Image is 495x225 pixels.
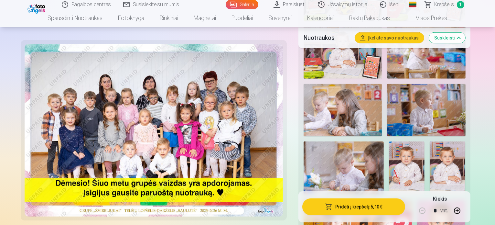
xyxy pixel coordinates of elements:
[342,9,398,27] a: Raktų pakabukas
[27,3,47,14] img: /fa2
[261,9,300,27] a: Suvenyrai
[304,33,350,42] h5: Nuotraukos
[186,9,224,27] a: Magnetai
[40,9,111,27] a: Spausdinti nuotraukas
[429,32,465,43] button: Suskleisti
[111,9,152,27] a: Fotoknyga
[152,9,186,27] a: Rinkiniai
[224,9,261,27] a: Puodeliai
[302,198,405,215] button: Pridėti į krepšelį:5,10 €
[433,195,447,203] h5: Kiekis
[435,1,454,8] span: Krepšelis
[398,9,455,27] a: Visos prekės
[300,9,342,27] a: Kalendoriai
[457,1,464,8] span: 1
[355,32,424,43] button: Įkelkite savo nuotraukas
[440,203,448,219] div: vnt.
